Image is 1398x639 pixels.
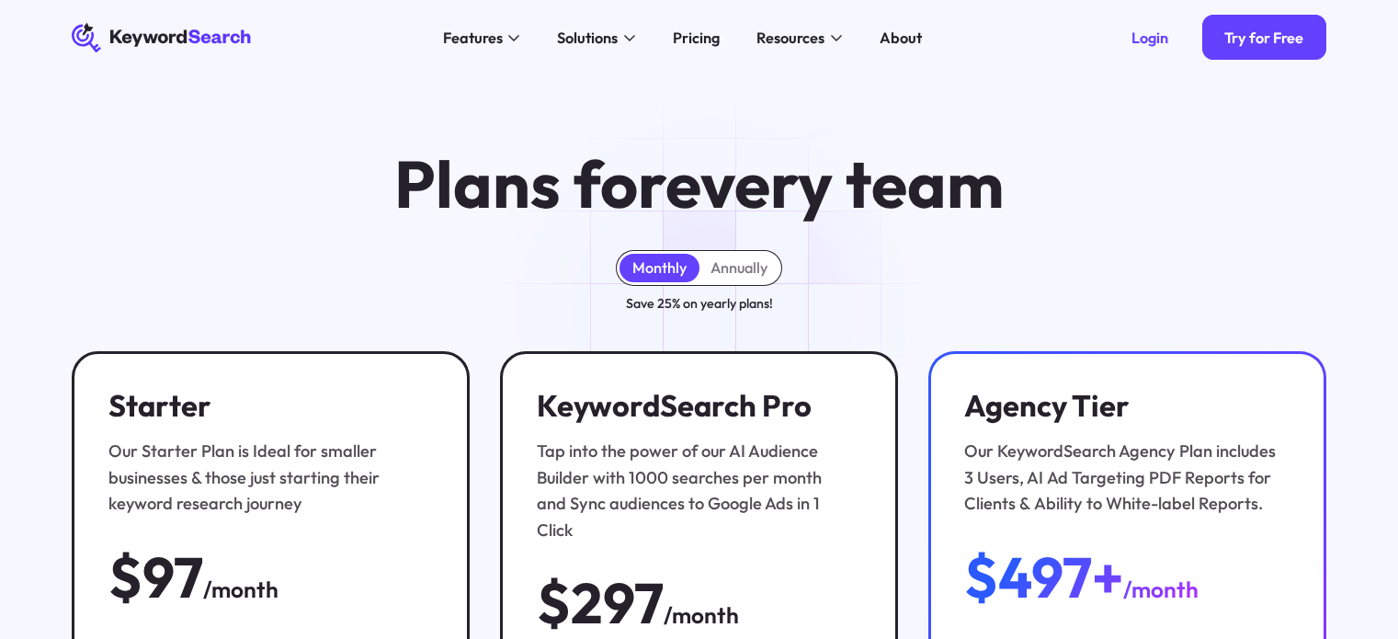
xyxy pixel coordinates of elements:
[756,27,824,50] div: Resources
[537,439,852,544] div: Tap into the power of our AI Audience Builder with 1000 searches per month and Sync audiences to ...
[710,258,767,277] div: Annually
[108,388,424,424] h3: Starter
[1131,29,1168,47] div: Login
[108,548,203,608] div: $97
[964,388,1279,424] h3: Agency Tier
[394,150,1004,220] h1: Plans for
[664,598,739,633] div: /month
[665,143,1004,225] span: every team
[1202,15,1326,60] a: Try for Free
[1224,29,1303,47] div: Try for Free
[537,388,852,424] h3: KeywordSearch Pro
[557,27,618,50] div: Solutions
[964,548,1123,608] div: $497+
[108,439,424,518] div: Our Starter Plan is Ideal for smaller businesses & those just starting their keyword research jou...
[626,293,773,314] div: Save 25% on yearly plans!
[1123,572,1199,607] div: /month
[443,27,503,50] div: Features
[880,27,922,50] div: About
[661,23,731,53] a: Pricing
[632,258,687,277] div: Monthly
[203,572,278,607] div: /month
[1108,15,1190,60] a: Login
[537,574,664,633] div: $297
[673,27,720,50] div: Pricing
[964,439,1279,518] div: Our KeywordSearch Agency Plan includes 3 Users, AI Ad Targeting PDF Reports for Clients & Ability...
[868,23,933,53] a: About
